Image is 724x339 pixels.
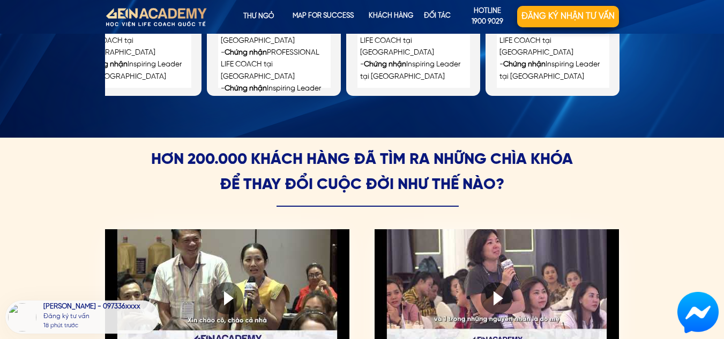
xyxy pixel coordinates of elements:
[145,147,579,197] h2: Hơn 200.000 khách hàng đã tìm ra những chìa khóa để thay đổi cuộc đời như thế nào?
[458,6,518,27] a: hotline1900 9029
[413,6,462,27] p: Đối tác
[225,85,267,93] span: Chứng nhận
[364,61,406,69] span: Chứng nhận
[458,6,518,28] p: hotline 1900 9029
[503,61,546,69] span: Chứng nhận
[226,6,291,27] p: Thư ngỏ
[517,6,619,27] p: Đăng ký nhận tư vấn
[43,312,156,321] div: Đăng ký tư vấn
[43,321,78,331] div: 18 phút trước
[292,6,355,27] p: map for success
[43,303,156,312] div: [PERSON_NAME] - 097336xxxx
[225,49,267,57] span: Chứng nhận
[365,6,417,27] p: KHÁCH HÀNG
[85,61,128,69] span: Chứng nhận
